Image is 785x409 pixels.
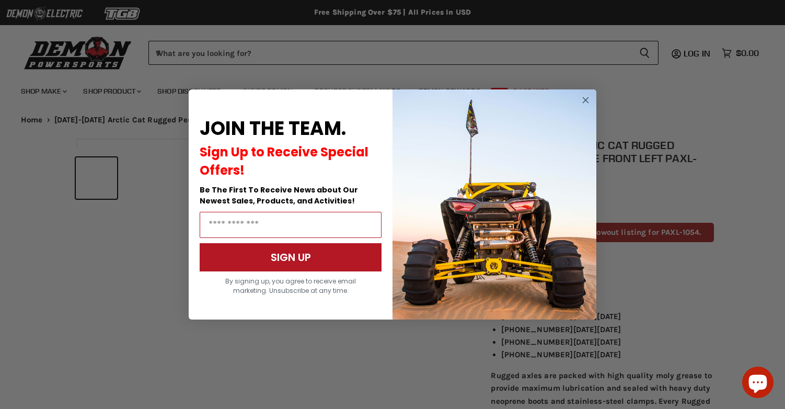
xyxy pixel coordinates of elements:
[200,243,382,271] button: SIGN UP
[579,94,592,107] button: Close dialog
[200,185,358,206] span: Be The First To Receive News about Our Newest Sales, Products, and Activities!
[200,212,382,238] input: Email Address
[200,143,368,179] span: Sign Up to Receive Special Offers!
[739,367,777,401] inbox-online-store-chat: Shopify online store chat
[200,115,346,142] span: JOIN THE TEAM.
[392,89,596,320] img: a9095488-b6e7-41ba-879d-588abfab540b.jpeg
[225,277,356,295] span: By signing up, you agree to receive email marketing. Unsubscribe at any time.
